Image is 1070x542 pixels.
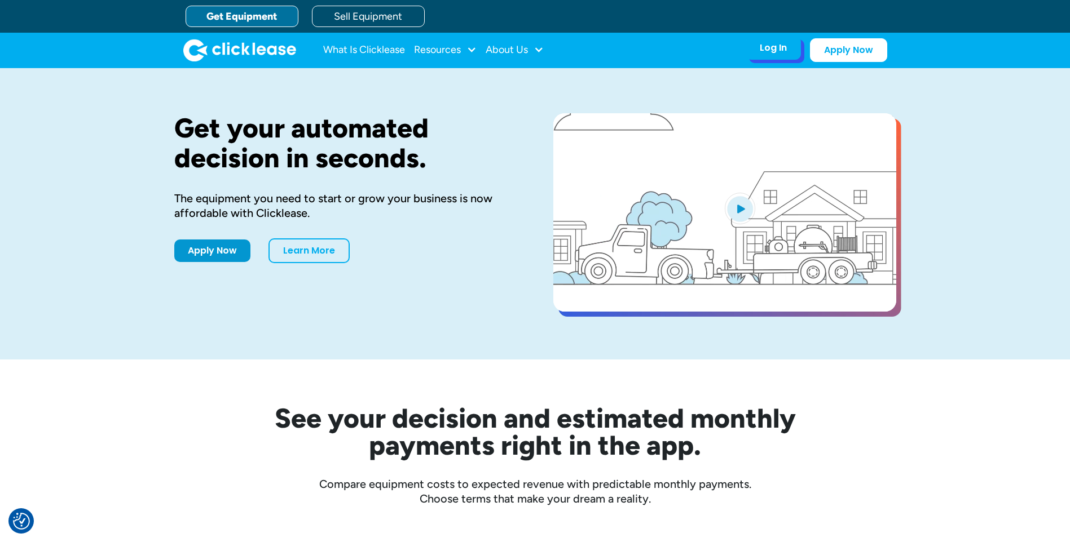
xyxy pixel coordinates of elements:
h2: See your decision and estimated monthly payments right in the app. [219,405,851,459]
a: What Is Clicklease [323,39,405,61]
a: Apply Now [810,38,887,62]
h1: Get your automated decision in seconds. [174,113,517,173]
div: About Us [486,39,544,61]
a: Get Equipment [186,6,298,27]
a: Learn More [268,238,350,263]
img: Revisit consent button [13,513,30,530]
div: Log In [760,42,787,54]
button: Consent Preferences [13,513,30,530]
img: Blue play button logo on a light blue circular background [725,193,755,224]
div: The equipment you need to start or grow your business is now affordable with Clicklease. [174,191,517,220]
img: Clicklease logo [183,39,296,61]
a: open lightbox [553,113,896,312]
a: Apply Now [174,239,250,262]
a: home [183,39,296,61]
div: Compare equipment costs to expected revenue with predictable monthly payments. Choose terms that ... [174,477,896,506]
a: Sell Equipment [312,6,425,27]
div: Resources [414,39,477,61]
